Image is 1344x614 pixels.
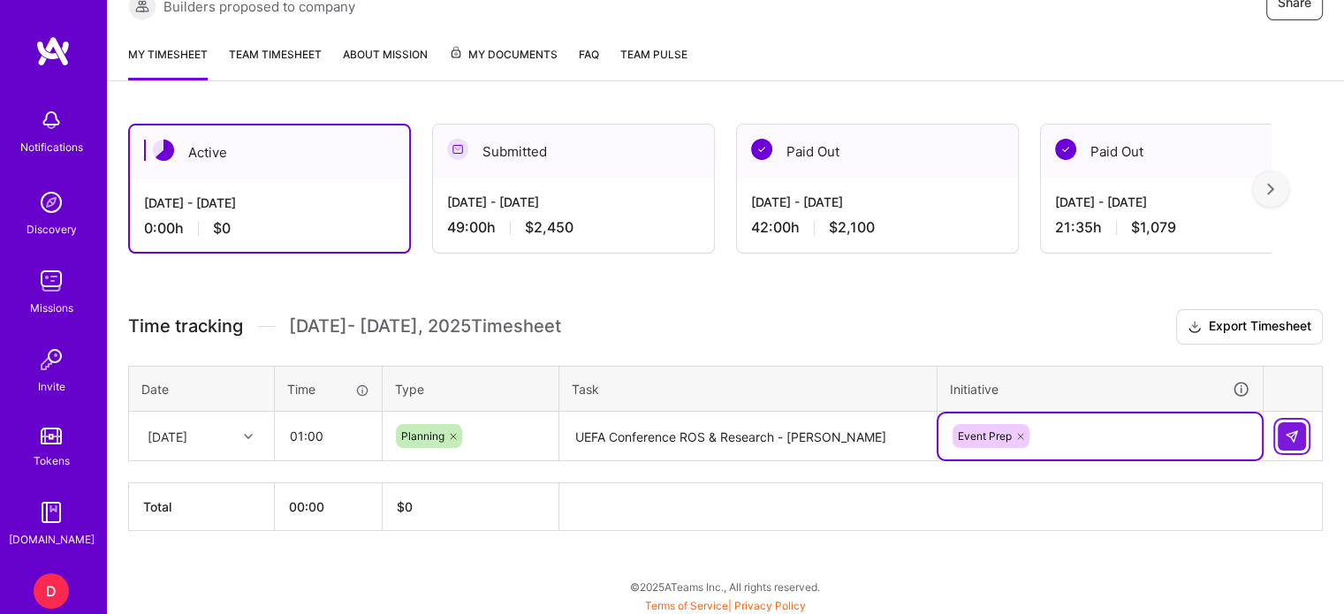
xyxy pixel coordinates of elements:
[128,45,208,80] a: My timesheet
[34,573,69,609] div: D
[153,140,174,161] img: Active
[38,377,65,396] div: Invite
[9,530,95,549] div: [DOMAIN_NAME]
[1055,139,1076,160] img: Paid Out
[525,218,573,237] span: $2,450
[144,193,395,212] div: [DATE] - [DATE]
[275,483,383,531] th: 00:00
[20,138,83,156] div: Notifications
[34,263,69,299] img: teamwork
[433,125,714,178] div: Submitted
[144,219,395,238] div: 0:00 h
[449,45,558,64] span: My Documents
[1285,429,1299,443] img: Submit
[449,45,558,80] a: My Documents
[244,432,253,441] i: icon Chevron
[35,35,71,67] img: logo
[29,573,73,609] a: D
[958,429,1012,443] span: Event Prep
[751,193,1004,211] div: [DATE] - [DATE]
[34,495,69,530] img: guide book
[229,45,322,80] a: Team timesheet
[829,218,875,237] span: $2,100
[129,366,275,412] th: Date
[130,125,409,179] div: Active
[1055,218,1308,237] div: 21:35 h
[41,428,62,444] img: tokens
[1278,422,1308,451] div: null
[751,218,1004,237] div: 42:00 h
[287,380,369,398] div: Time
[645,599,728,612] a: Terms of Service
[559,366,938,412] th: Task
[620,45,687,80] a: Team Pulse
[751,139,772,160] img: Paid Out
[447,193,700,211] div: [DATE] - [DATE]
[289,315,561,337] span: [DATE] - [DATE] , 2025 Timesheet
[106,565,1344,609] div: © 2025 ATeams Inc., All rights reserved.
[447,218,700,237] div: 49:00 h
[128,315,243,337] span: Time tracking
[579,45,599,80] a: FAQ
[1267,183,1274,195] img: right
[1188,318,1202,337] i: icon Download
[734,599,806,612] a: Privacy Policy
[34,451,70,470] div: Tokens
[1041,125,1322,178] div: Paid Out
[34,185,69,220] img: discovery
[30,299,73,317] div: Missions
[561,413,935,460] textarea: UEFA Conference ROS & Research - [PERSON_NAME]
[213,219,231,238] span: $0
[737,125,1018,178] div: Paid Out
[1055,193,1308,211] div: [DATE] - [DATE]
[343,45,428,80] a: About Mission
[34,102,69,138] img: bell
[276,413,381,459] input: HH:MM
[1176,309,1323,345] button: Export Timesheet
[401,429,444,443] span: Planning
[645,599,806,612] span: |
[950,379,1250,399] div: Initiative
[129,483,275,531] th: Total
[148,427,187,445] div: [DATE]
[397,499,413,514] span: $ 0
[447,139,468,160] img: Submitted
[27,220,77,239] div: Discovery
[34,342,69,377] img: Invite
[1131,218,1176,237] span: $1,079
[620,48,687,61] span: Team Pulse
[383,366,559,412] th: Type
